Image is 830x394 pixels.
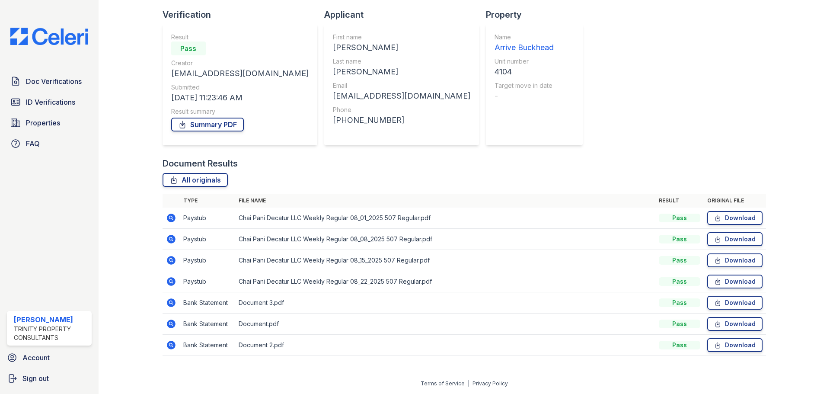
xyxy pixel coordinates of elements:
div: [PERSON_NAME] [14,314,88,325]
a: ID Verifications [7,93,92,111]
td: Paystub [180,208,235,229]
div: Last name [333,57,470,66]
div: Pass [171,42,206,55]
div: Submitted [171,83,309,92]
div: [PERSON_NAME] [333,42,470,54]
div: Unit number [495,57,554,66]
div: Document Results [163,157,238,170]
a: Download [707,296,763,310]
span: FAQ [26,138,40,149]
div: [PERSON_NAME] [333,66,470,78]
div: Arrive Buckhead [495,42,554,54]
td: Bank Statement [180,314,235,335]
div: [EMAIL_ADDRESS][DOMAIN_NAME] [333,90,470,102]
a: Summary PDF [171,118,244,131]
th: Original file [704,194,766,208]
a: Name Arrive Buckhead [495,33,554,54]
td: Bank Statement [180,292,235,314]
div: Pass [659,341,700,349]
div: Phone [333,106,470,114]
a: Download [707,275,763,288]
span: Account [22,352,50,363]
span: ID Verifications [26,97,75,107]
a: Privacy Policy [472,380,508,387]
div: First name [333,33,470,42]
div: Email [333,81,470,90]
td: Paystub [180,229,235,250]
div: [EMAIL_ADDRESS][DOMAIN_NAME] [171,67,309,80]
div: Result summary [171,107,309,116]
a: All originals [163,173,228,187]
div: Creator [171,59,309,67]
td: Paystub [180,250,235,271]
td: Document 2.pdf [235,335,655,356]
td: Document 3.pdf [235,292,655,314]
div: Target move in date [495,81,554,90]
div: Pass [659,320,700,328]
div: Name [495,33,554,42]
a: Download [707,338,763,352]
td: Paystub [180,271,235,292]
td: Chai Pani Decatur LLC Weekly Regular 08_08_2025 507 Regular.pdf [235,229,655,250]
a: Properties [7,114,92,131]
div: Applicant [324,9,486,21]
div: Trinity Property Consultants [14,325,88,342]
span: Doc Verifications [26,76,82,86]
a: Account [3,349,95,366]
a: Sign out [3,370,95,387]
td: Chai Pani Decatur LLC Weekly Regular 08_01_2025 507 Regular.pdf [235,208,655,229]
div: Pass [659,298,700,307]
a: Download [707,317,763,331]
th: Type [180,194,235,208]
a: Terms of Service [421,380,465,387]
div: 4104 [495,66,554,78]
td: Bank Statement [180,335,235,356]
div: Verification [163,9,324,21]
a: Download [707,211,763,225]
td: Chai Pani Decatur LLC Weekly Regular 08_15_2025 507 Regular.pdf [235,250,655,271]
span: Properties [26,118,60,128]
div: Pass [659,277,700,286]
div: | [468,380,469,387]
div: Pass [659,235,700,243]
div: [PHONE_NUMBER] [333,114,470,126]
div: Result [171,33,309,42]
a: Download [707,253,763,267]
div: Pass [659,256,700,265]
th: Result [655,194,704,208]
div: Property [486,9,590,21]
span: Sign out [22,373,49,384]
img: CE_Logo_Blue-a8612792a0a2168367f1c8372b55b34899dd931a85d93a1a3d3e32e68fde9ad4.png [3,28,95,45]
a: FAQ [7,135,92,152]
a: Doc Verifications [7,73,92,90]
div: - [495,90,554,102]
div: [DATE] 11:23:46 AM [171,92,309,104]
td: Document.pdf [235,314,655,335]
td: Chai Pani Decatur LLC Weekly Regular 08_22_2025 507 Regular.pdf [235,271,655,292]
div: Pass [659,214,700,222]
a: Download [707,232,763,246]
th: File name [235,194,655,208]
